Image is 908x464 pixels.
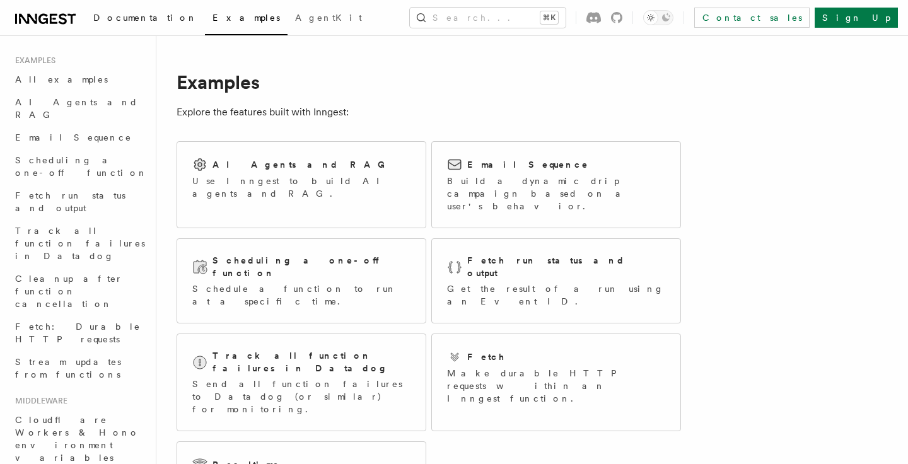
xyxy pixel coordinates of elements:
span: Fetch: Durable HTTP requests [15,322,141,344]
a: Stream updates from functions [10,351,148,386]
h2: Fetch run status and output [467,254,665,279]
a: Examples [205,4,288,35]
a: FetchMake durable HTTP requests within an Inngest function. [431,333,681,431]
p: Get the result of a run using an Event ID. [447,282,665,308]
span: Track all function failures in Datadog [15,226,145,261]
a: Fetch: Durable HTTP requests [10,315,148,351]
h2: Scheduling a one-off function [212,254,410,279]
p: Use Inngest to build AI agents and RAG. [192,175,410,200]
p: Explore the features built with Inngest: [177,103,681,121]
h2: AI Agents and RAG [212,158,392,171]
span: Examples [212,13,280,23]
a: Documentation [86,4,205,34]
span: Middleware [10,396,67,406]
a: Contact sales [694,8,810,28]
p: Schedule a function to run at a specific time. [192,282,410,308]
a: Email SequenceBuild a dynamic drip campaign based on a user's behavior. [431,141,681,228]
a: All examples [10,68,148,91]
a: Track all function failures in DatadogSend all function failures to Datadog (or similar) for moni... [177,333,426,431]
span: Documentation [93,13,197,23]
p: Send all function failures to Datadog (or similar) for monitoring. [192,378,410,415]
a: Scheduling a one-off function [10,149,148,184]
h2: Email Sequence [467,158,589,171]
a: Sign Up [815,8,898,28]
h1: Examples [177,71,681,93]
span: Scheduling a one-off function [15,155,148,178]
span: Fetch run status and output [15,190,125,213]
a: Email Sequence [10,126,148,149]
button: Toggle dark mode [643,10,673,25]
p: Build a dynamic drip campaign based on a user's behavior. [447,175,665,212]
a: AI Agents and RAG [10,91,148,126]
span: AI Agents and RAG [15,97,138,120]
a: Fetch run status and outputGet the result of a run using an Event ID. [431,238,681,323]
a: Track all function failures in Datadog [10,219,148,267]
span: Email Sequence [15,132,132,142]
a: Cleanup after function cancellation [10,267,148,315]
span: Cloudflare Workers & Hono environment variables [15,415,139,463]
h2: Fetch [467,351,506,363]
span: Stream updates from functions [15,357,121,380]
span: Cleanup after function cancellation [15,274,123,309]
a: Fetch run status and output [10,184,148,219]
p: Make durable HTTP requests within an Inngest function. [447,367,665,405]
a: Scheduling a one-off functionSchedule a function to run at a specific time. [177,238,426,323]
a: AgentKit [288,4,370,34]
a: AI Agents and RAGUse Inngest to build AI agents and RAG. [177,141,426,228]
span: All examples [15,74,108,84]
span: AgentKit [295,13,362,23]
kbd: ⌘K [540,11,558,24]
button: Search...⌘K [410,8,566,28]
span: Examples [10,55,55,66]
h2: Track all function failures in Datadog [212,349,410,374]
